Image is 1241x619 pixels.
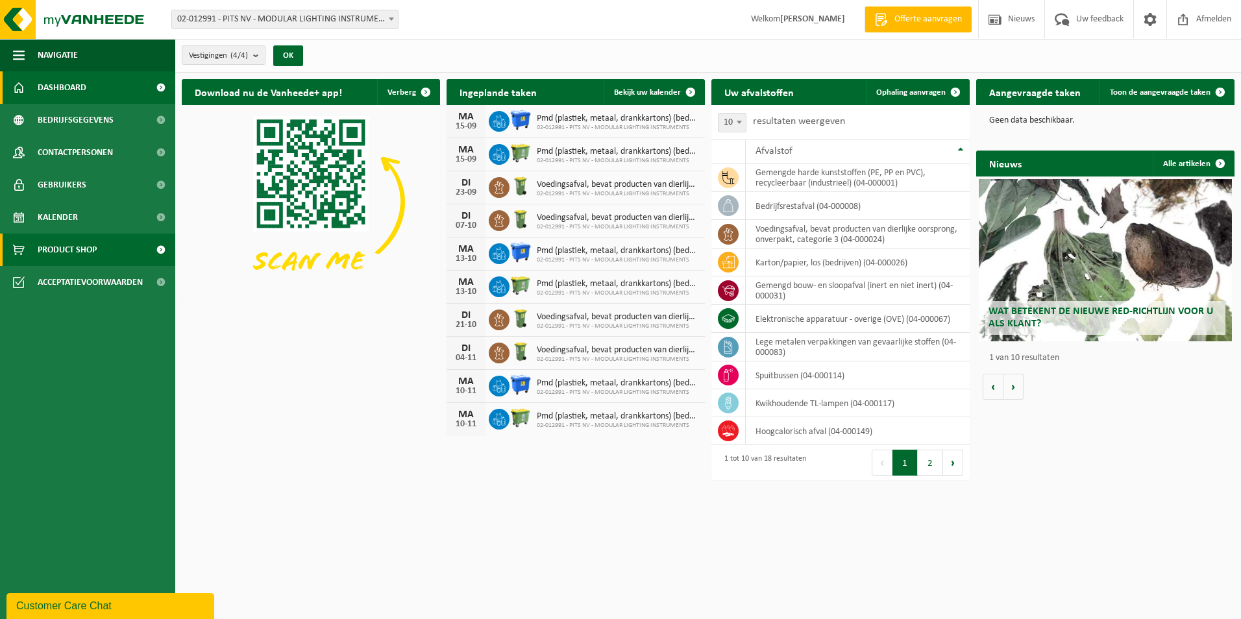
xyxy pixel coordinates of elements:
span: Pmd (plastiek, metaal, drankkartons) (bedrijven) [537,114,698,124]
a: Ophaling aanvragen [866,79,968,105]
div: MA [453,112,479,122]
img: Download de VHEPlus App [182,105,440,299]
td: spuitbussen (04-000114) [746,361,970,389]
span: Afvalstof [756,146,793,156]
count: (4/4) [230,51,248,60]
td: kwikhoudende TL-lampen (04-000117) [746,389,970,417]
td: lege metalen verpakkingen van gevaarlijke stoffen (04-000083) [746,333,970,361]
span: Wat betekent de nieuwe RED-richtlijn voor u als klant? [989,306,1213,329]
div: DI [453,343,479,354]
h2: Uw afvalstoffen [711,79,807,104]
span: 02-012991 - PITS NV - MODULAR LIGHTING INSTRUMENTS [537,322,698,330]
span: 02-012991 - PITS NV - MODULAR LIGHTING INSTRUMENTS [537,256,698,264]
div: 13-10 [453,254,479,263]
a: Alle artikelen [1153,151,1233,176]
a: Bekijk uw kalender [604,79,704,105]
span: 02-012991 - PITS NV - MODULAR LIGHTING INSTRUMENTS - RUMBEKE [171,10,399,29]
div: 1 tot 10 van 18 resultaten [718,448,806,477]
strong: [PERSON_NAME] [780,14,845,24]
span: Offerte aanvragen [891,13,965,26]
h2: Download nu de Vanheede+ app! [182,79,355,104]
span: Verberg [387,88,416,97]
h2: Aangevraagde taken [976,79,1094,104]
span: Voedingsafval, bevat producten van dierlijke oorsprong, onverpakt, categorie 3 [537,345,698,356]
button: Vorige [983,374,1003,400]
td: karton/papier, los (bedrijven) (04-000026) [746,249,970,276]
div: DI [453,310,479,321]
button: Vestigingen(4/4) [182,45,265,65]
span: Dashboard [38,71,86,104]
a: Wat betekent de nieuwe RED-richtlijn voor u als klant? [979,179,1232,341]
span: Ophaling aanvragen [876,88,946,97]
span: 02-012991 - PITS NV - MODULAR LIGHTING INSTRUMENTS [537,389,698,396]
button: 2 [918,450,943,476]
span: 02-012991 - PITS NV - MODULAR LIGHTING INSTRUMENTS [537,356,698,363]
div: DI [453,211,479,221]
img: WB-1100-HPE-BE-01 [510,374,532,396]
span: Kalender [38,201,78,234]
button: 1 [892,450,918,476]
div: MA [453,145,479,155]
div: MA [453,277,479,287]
span: 02-012991 - PITS NV - MODULAR LIGHTING INSTRUMENTS - RUMBEKE [172,10,398,29]
span: 10 [719,114,746,132]
button: OK [273,45,303,66]
span: Toon de aangevraagde taken [1110,88,1210,97]
span: 02-012991 - PITS NV - MODULAR LIGHTING INSTRUMENTS [537,289,698,297]
span: Gebruikers [38,169,86,201]
span: Pmd (plastiek, metaal, drankkartons) (bedrijven) [537,411,698,422]
img: WB-0140-HPE-GN-50 [510,208,532,230]
div: 21-10 [453,321,479,330]
img: WB-0660-HPE-GN-50 [510,274,532,297]
a: Offerte aanvragen [865,6,972,32]
a: Toon de aangevraagde taken [1100,79,1233,105]
span: Contactpersonen [38,136,113,169]
span: Pmd (plastiek, metaal, drankkartons) (bedrijven) [537,147,698,157]
span: 02-012991 - PITS NV - MODULAR LIGHTING INSTRUMENTS [537,190,698,198]
div: 23-09 [453,188,479,197]
div: MA [453,376,479,387]
td: hoogcalorisch afval (04-000149) [746,417,970,445]
iframe: chat widget [6,590,217,619]
button: Verberg [377,79,439,105]
span: Voedingsafval, bevat producten van dierlijke oorsprong, onverpakt, categorie 3 [537,213,698,223]
img: WB-0140-HPE-GN-50 [510,308,532,330]
span: Vestigingen [189,46,248,66]
img: WB-0660-HPE-GN-50 [510,142,532,164]
img: WB-0140-HPE-GN-50 [510,175,532,197]
td: elektronische apparatuur - overige (OVE) (04-000067) [746,305,970,333]
span: 02-012991 - PITS NV - MODULAR LIGHTING INSTRUMENTS [537,124,698,132]
button: Previous [872,450,892,476]
td: gemengde harde kunststoffen (PE, PP en PVC), recycleerbaar (industrieel) (04-000001) [746,164,970,192]
span: Voedingsafval, bevat producten van dierlijke oorsprong, onverpakt, categorie 3 [537,180,698,190]
span: Pmd (plastiek, metaal, drankkartons) (bedrijven) [537,378,698,389]
img: WB-1100-HPE-BE-01 [510,241,532,263]
span: Bekijk uw kalender [614,88,681,97]
span: Pmd (plastiek, metaal, drankkartons) (bedrijven) [537,279,698,289]
div: 15-09 [453,155,479,164]
button: Volgende [1003,374,1024,400]
span: Bedrijfsgegevens [38,104,114,136]
img: WB-1100-HPE-BE-01 [510,109,532,131]
div: 07-10 [453,221,479,230]
div: 13-10 [453,287,479,297]
span: Product Shop [38,234,97,266]
button: Next [943,450,963,476]
div: 10-11 [453,387,479,396]
span: Navigatie [38,39,78,71]
div: DI [453,178,479,188]
span: Voedingsafval, bevat producten van dierlijke oorsprong, onverpakt, categorie 3 [537,312,698,322]
span: 02-012991 - PITS NV - MODULAR LIGHTING INSTRUMENTS [537,422,698,430]
h2: Nieuws [976,151,1035,176]
div: MA [453,244,479,254]
div: MA [453,409,479,420]
div: 10-11 [453,420,479,429]
p: 1 van 10 resultaten [989,354,1228,363]
p: Geen data beschikbaar. [989,116,1222,125]
span: Pmd (plastiek, metaal, drankkartons) (bedrijven) [537,246,698,256]
td: voedingsafval, bevat producten van dierlijke oorsprong, onverpakt, categorie 3 (04-000024) [746,220,970,249]
span: Acceptatievoorwaarden [38,266,143,298]
td: gemengd bouw- en sloopafval (inert en niet inert) (04-000031) [746,276,970,305]
span: 10 [718,113,746,132]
